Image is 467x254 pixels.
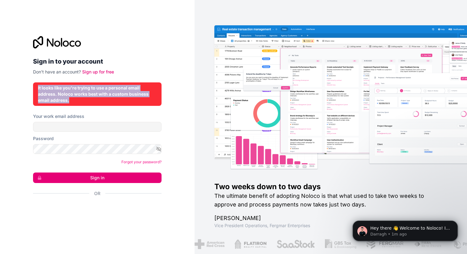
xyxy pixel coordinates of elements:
[33,144,162,154] input: Password
[191,239,221,249] img: /assets/american-red-cross-BAupjrZR.png
[230,239,263,249] img: /assets/flatiron-C8eUkumj.png
[272,239,311,249] img: /assets/saastock-C6Zbiodz.png
[214,182,447,192] h1: Two weeks down to two days
[33,113,84,119] label: Your work email address
[30,203,160,217] iframe: Google ile Oturum Açma Düğmesi
[343,208,467,251] iframe: Intercom notifications message
[321,239,352,249] img: /assets/gbstax-C-GtDUiK.png
[214,192,447,209] h2: The ultimate benefit of adopting Noloco is that what used to take two weeks to approve and proces...
[214,214,447,223] h1: [PERSON_NAME]
[214,223,447,229] h1: Vice President Operations , Fergmar Enterprises
[38,85,157,103] div: It looks like you're trying to use a personal email address. Noloco works best with a custom busi...
[94,190,100,197] span: Or
[33,69,81,74] span: Don't have an account?
[33,173,162,183] button: Sign in
[33,135,54,142] label: Password
[121,160,162,164] a: Forgot your password?
[33,122,162,132] input: Email address
[33,56,162,67] h2: Sign in to your account
[82,69,114,74] a: Sign up for free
